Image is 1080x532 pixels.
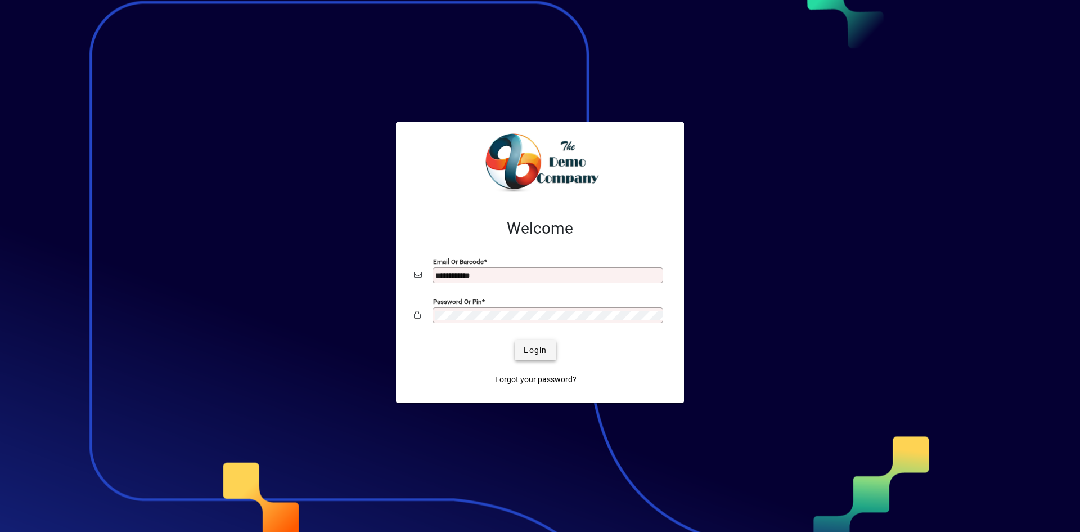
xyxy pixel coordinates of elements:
mat-label: Password or Pin [433,298,481,306]
button: Login [515,340,556,360]
span: Forgot your password? [495,374,577,386]
mat-label: Email or Barcode [433,258,484,266]
span: Login [524,345,547,356]
h2: Welcome [414,219,666,238]
a: Forgot your password? [490,369,581,390]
